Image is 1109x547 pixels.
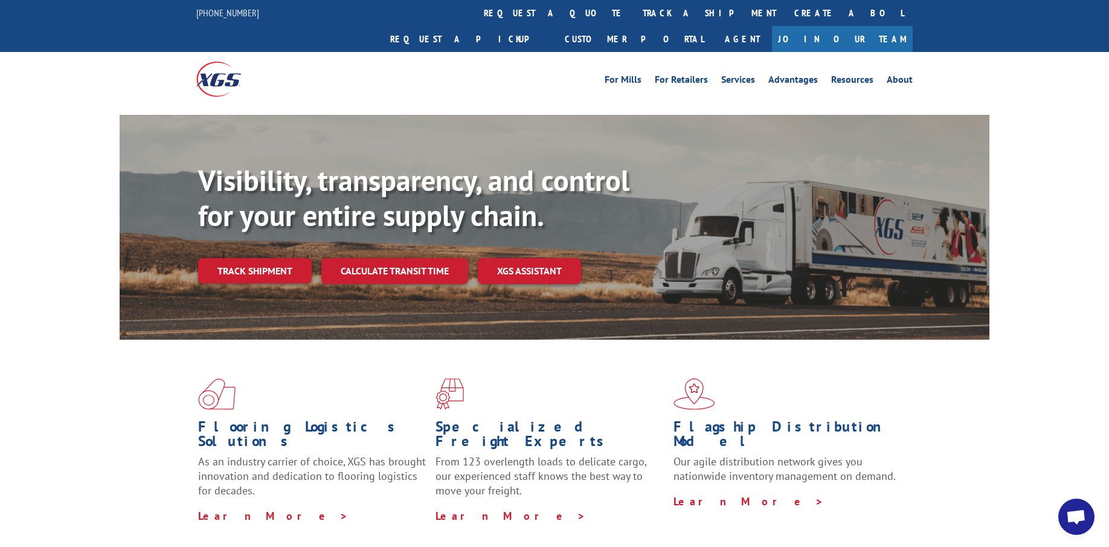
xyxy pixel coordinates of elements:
a: Learn More > [198,509,349,523]
a: Advantages [768,75,818,88]
p: From 123 overlength loads to delicate cargo, our experienced staff knows the best way to move you... [436,455,664,508]
img: xgs-icon-total-supply-chain-intelligence-red [198,378,236,410]
a: About [887,75,913,88]
a: Track shipment [198,258,312,283]
a: Calculate transit time [321,258,468,284]
span: As an industry carrier of choice, XGS has brought innovation and dedication to flooring logistics... [198,455,426,497]
b: Visibility, transparency, and control for your entire supply chain. [198,161,629,234]
a: Agent [713,26,772,52]
img: xgs-icon-flagship-distribution-model-red [673,378,715,410]
a: Resources [831,75,873,88]
a: Services [721,75,755,88]
a: [PHONE_NUMBER] [196,7,259,19]
a: For Mills [605,75,641,88]
a: Request a pickup [381,26,556,52]
a: For Retailers [655,75,708,88]
a: Customer Portal [556,26,713,52]
a: Join Our Team [772,26,913,52]
h1: Flagship Distribution Model [673,419,902,455]
a: Learn More > [436,509,586,523]
a: Learn More > [673,494,824,508]
span: Our agile distribution network gives you nationwide inventory management on demand. [673,455,896,483]
a: XGS ASSISTANT [478,258,581,284]
h1: Specialized Freight Experts [436,419,664,455]
h1: Flooring Logistics Solutions [198,419,426,455]
img: xgs-icon-focused-on-flooring-red [436,378,464,410]
div: Open chat [1058,499,1095,535]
